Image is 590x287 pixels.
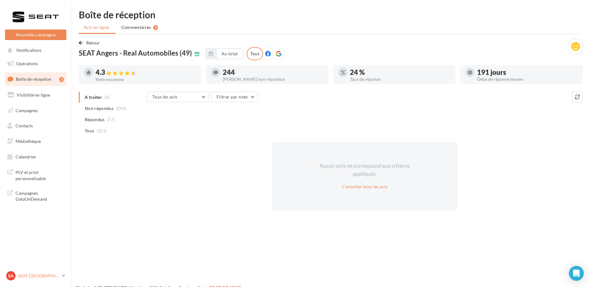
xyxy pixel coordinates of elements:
[96,77,196,82] div: Note moyenne
[4,72,68,86] a: Boîte de réception3
[16,48,42,53] span: Notifications
[206,48,243,59] button: Au total
[4,104,68,117] a: Campagnes
[4,89,68,102] a: Visibilité en ligne
[79,50,192,57] span: SEAT Angers - Real Automobiles (49)
[4,186,68,205] a: Campagnes DataOnDemand
[86,40,100,45] span: Retour
[16,189,64,202] span: Campagnes DataOnDemand
[18,273,59,279] p: SEAT [GEOGRAPHIC_DATA]
[17,92,50,98] span: Visibilité en ligne
[79,10,583,19] div: Boîte de réception
[216,48,243,59] button: Au total
[153,25,158,30] div: 3
[8,273,14,279] span: SA
[477,77,578,81] div: Délai de réponse moyen
[116,106,127,111] span: (244)
[4,119,68,132] a: Contacts
[107,117,115,122] span: (77)
[96,128,107,133] span: (321)
[121,24,151,30] span: Commentaires
[152,94,177,99] span: Tous les avis
[339,183,390,190] button: Consulter tous les avis
[350,77,450,81] div: Taux de réponse
[96,69,196,76] div: 4.3
[16,107,38,113] span: Campagnes
[85,116,105,123] span: Répondus
[16,139,41,144] span: Médiathèque
[223,77,323,81] div: [PERSON_NAME] non répondus
[79,39,103,47] button: Retour
[4,57,68,70] a: Opérations
[59,77,64,82] div: 3
[16,61,38,66] span: Opérations
[147,92,209,102] button: Tous les avis
[16,76,51,82] span: Boîte de réception
[247,47,263,60] div: Tous
[223,69,323,76] div: 244
[85,128,94,134] span: Tous
[16,154,36,159] span: Calendrier
[4,135,68,148] a: Médiathèque
[211,92,258,102] button: Filtrer par note
[4,150,68,163] a: Calendrier
[477,69,578,76] div: 191 jours
[311,162,418,178] div: Aucun avis ne correspond aux critères appliqués.
[4,166,68,184] a: PLV et print personnalisable
[569,266,584,281] div: Open Intercom Messenger
[350,69,450,76] div: 24 %
[85,105,114,112] span: Non répondus
[5,30,66,40] button: Nouvelle campagne
[16,168,64,181] span: PLV et print personnalisable
[5,270,66,282] a: SA SEAT [GEOGRAPHIC_DATA]
[16,123,33,128] span: Contacts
